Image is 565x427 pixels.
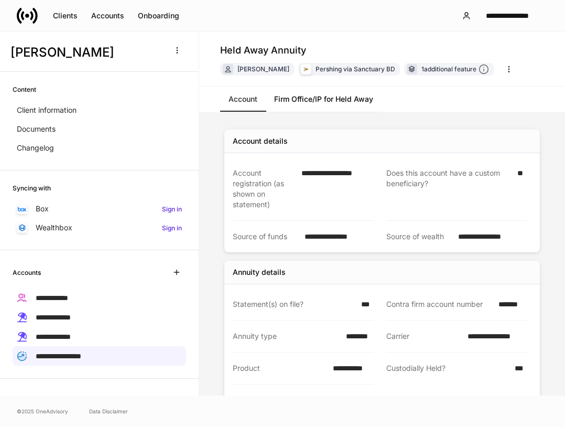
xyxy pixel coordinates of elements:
[17,105,77,115] p: Client information
[13,268,41,277] h6: Accounts
[233,331,340,341] div: Annuity type
[131,7,186,24] button: Onboarding
[17,407,68,415] span: © 2025 OneAdvisory
[386,231,452,242] div: Source of wealth
[162,204,182,214] h6: Sign in
[13,101,186,120] a: Client information
[13,138,186,157] a: Changelog
[233,395,325,405] div: Contract number
[91,12,124,19] div: Accounts
[89,407,128,415] a: Data Disclaimer
[233,267,286,277] div: Annuity details
[138,12,179,19] div: Onboarding
[386,363,508,374] div: Custodially Held?
[84,7,131,24] button: Accounts
[162,223,182,233] h6: Sign in
[386,299,492,309] div: Contra firm account number
[316,64,395,74] div: Pershing via Sanctuary BD
[10,44,162,61] h3: [PERSON_NAME]
[17,124,56,134] p: Documents
[237,64,289,74] div: [PERSON_NAME]
[386,168,511,210] div: Does this account have a custom beneficiary?
[13,84,36,94] h6: Content
[233,136,288,146] div: Account details
[18,207,26,211] img: oYqM9ojoZLfzCHUefNbBcWHcyDPbQKagtYciMC8pFl3iZXy3dU33Uwy+706y+0q2uJ1ghNQf2OIHrSh50tUd9HaB5oMc62p0G...
[13,183,51,193] h6: Syncing with
[13,199,186,218] a: BoxSign in
[421,64,489,75] div: 1 additional feature
[266,87,382,112] a: Firm Office/IP for Held Away
[13,120,186,138] a: Documents
[220,44,306,57] h4: Held Away Annuity
[233,231,298,242] div: Source of funds
[36,222,72,233] p: Wealthbox
[233,363,327,373] div: Product
[233,299,355,309] div: Statement(s) on file?
[46,7,84,24] button: Clients
[220,87,266,112] a: Account
[17,143,54,153] p: Changelog
[386,331,461,341] div: Carrier
[13,218,186,237] a: WealthboxSign in
[36,204,49,214] p: Box
[233,168,295,210] div: Account registration (as shown on statement)
[53,12,78,19] div: Clients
